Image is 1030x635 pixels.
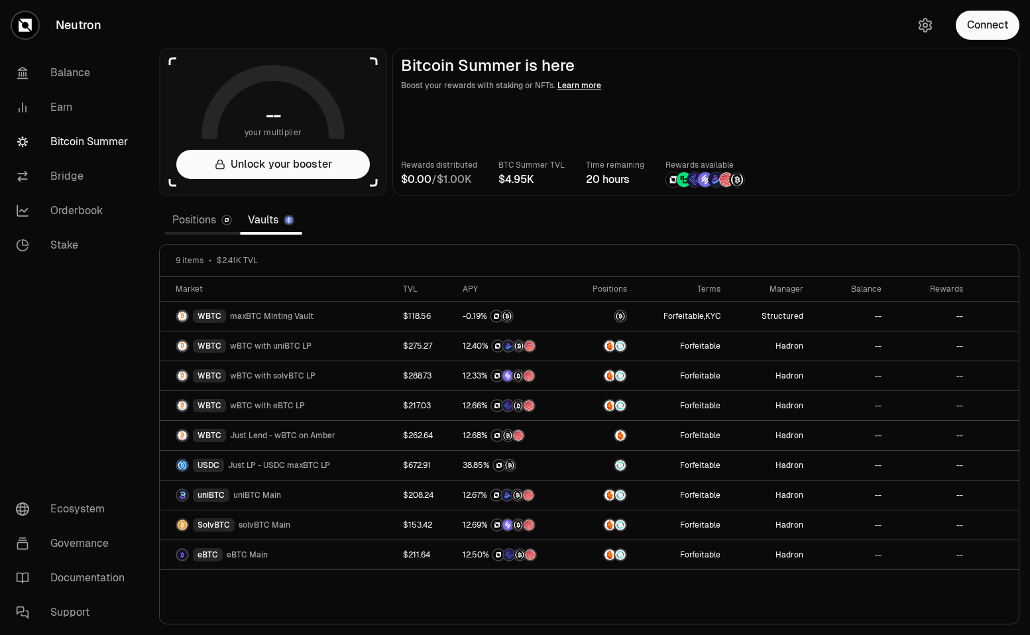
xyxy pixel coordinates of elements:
[680,549,720,560] button: Forfeitable
[512,490,523,500] img: Structured Points
[514,549,525,560] img: Structured Points
[492,400,502,411] img: NTRN
[663,311,720,321] a: Forfeitable,KYC
[193,339,226,353] div: WBTC
[677,172,691,187] img: Lombard Lux
[160,331,1019,361] tr: WBTC LogoWBTCwBTC with uniBTC LP$275.27NTRNBedrock DiamondsStructured PointsMars FragmentsLendSup...
[680,371,720,381] button: Forfeitable
[463,400,563,411] a: NTRNEtherFi PointsStructured PointsMars Fragments
[579,459,628,472] a: Supervault
[492,341,503,351] img: NTRN
[709,172,723,187] img: Bedrock Diamonds
[643,284,720,294] div: Terms
[492,520,502,530] img: NTRN
[680,430,720,441] button: Forfeitable
[463,341,563,351] a: NTRNBedrock DiamondsStructured PointsMars Fragments
[524,520,534,530] img: Mars Fragments
[579,284,628,294] div: Positions
[403,400,431,411] a: $217.03
[463,548,563,561] button: NTRNEtherFi PointsStructured PointsMars Fragments
[680,460,720,471] button: Forfeitable
[615,311,626,321] img: maxBTC
[463,284,563,294] div: APY
[5,561,143,595] a: Documentation
[463,311,563,321] a: NTRNStructured Points
[875,460,882,471] a: --
[491,311,502,321] img: NTRN
[160,302,1019,331] tr: WBTC LogoWBTCmaxBTC Minting Vault$118.56NTRNStructured PointsmaxBTCForfeitable,KYCStructured----
[492,430,502,441] img: NTRN
[875,549,882,560] a: --
[875,400,882,411] a: --
[245,126,302,139] span: your multiplier
[5,90,143,125] a: Earn
[604,400,615,411] img: Lend
[579,310,628,323] a: maxBTC
[524,371,534,381] img: Mars Fragments
[176,399,387,412] a: WBTC LogoWBTCwBTC with eBTC LP
[266,105,281,126] h1: --
[463,371,563,381] a: NTRNSolv PointsStructured PointsMars Fragments
[698,172,713,187] img: Solv Points
[193,369,226,382] div: WBTC
[463,430,563,441] a: NTRNStructured PointsMars Fragments
[463,310,563,323] button: NTRNStructured Points
[514,341,524,351] img: Structured Points
[401,79,1011,92] p: Boost your rewards with staking or NFTs.
[491,490,502,500] img: NTRN
[615,371,626,381] img: Supervault
[176,369,387,382] a: WBTC LogoWBTCwBTC with solvBTC LP
[5,56,143,90] a: Balance
[230,341,312,351] span: wBTC with uniBTC LP
[557,80,601,91] span: Learn more
[463,339,563,353] button: NTRNBedrock DiamondsStructured PointsMars Fragments
[579,339,628,353] a: LendSupervault
[164,207,240,233] a: Positions
[5,125,143,159] a: Bitcoin Summer
[680,490,720,500] button: Forfeitable
[177,460,188,471] img: USDC Logo
[775,341,803,351] a: Hadron
[403,460,431,471] a: $672.91
[956,341,963,351] a: --
[463,549,563,560] a: NTRNEtherFi PointsStructured PointsMars Fragments
[177,430,188,441] img: WBTC Logo
[680,400,720,411] button: Forfeitable
[502,430,513,441] img: Structured Points
[176,548,387,561] a: eBTC LogoeBTCeBTC Main
[687,172,702,187] img: EtherFi Points
[730,172,744,187] img: Structured Points
[230,430,335,441] span: Just Lend - wBTC on Amber
[875,520,882,530] a: --
[513,400,524,411] img: Structured Points
[956,400,963,411] a: --
[463,429,563,442] button: NTRNStructured PointsMars Fragments
[193,429,226,442] div: WBTC
[463,518,563,532] button: NTRNSolv PointsStructured PointsMars Fragments
[502,520,513,530] img: Solv Points
[193,310,226,323] div: WBTC
[680,341,720,351] button: Forfeitable
[775,520,803,530] a: Hadron
[775,549,803,560] a: Hadron
[956,430,963,441] a: --
[719,172,734,187] img: Mars Fragments
[956,490,963,500] a: --
[160,481,1019,510] tr: uniBTC LogouniBTCuniBTC Main$208.24NTRNBedrock DiamondsStructured PointsMars FragmentsLendSuperva...
[403,549,430,560] a: $211.64
[176,429,387,442] a: WBTC LogoWBTCJust Lend - wBTC on Amber
[956,520,963,530] a: --
[5,159,143,194] a: Bridge
[176,150,370,179] button: Unlock your booster
[5,526,143,561] a: Governance
[615,520,626,530] img: Supervault
[615,400,626,411] img: Supervault
[604,520,615,530] img: Lend
[586,172,644,188] div: 20 hours
[956,11,1019,40] button: Connect
[524,400,534,411] img: Mars Fragments
[819,284,882,294] div: Balance
[680,520,720,530] button: Forfeitable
